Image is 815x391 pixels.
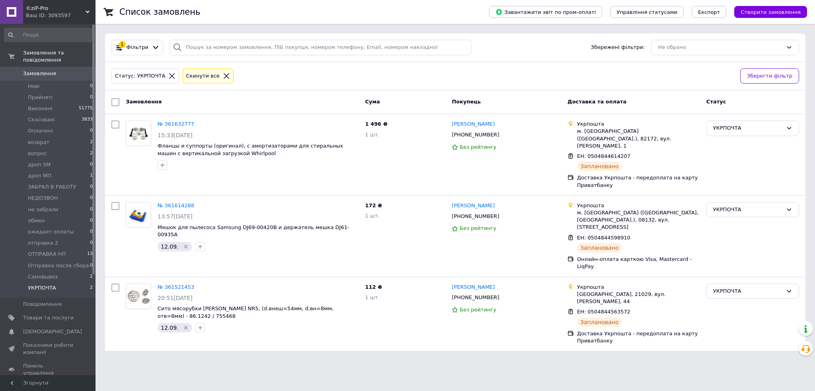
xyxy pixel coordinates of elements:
[460,225,496,231] span: Без рейтингу
[90,195,93,202] span: 0
[489,6,602,18] button: Завантажити звіт по пром-оплаті
[726,9,807,15] a: Створити замовлення
[452,294,499,300] span: [PHONE_NUMBER]
[28,251,66,258] span: ОТПРАВКА НП
[577,209,700,231] div: м. [GEOGRAPHIC_DATA] ([GEOGRAPHIC_DATA], [GEOGRAPHIC_DATA].), 08132, вул. [STREET_ADDRESS]
[28,195,58,202] span: НЕДОЗВОН
[90,217,93,224] span: 0
[90,150,93,157] span: 2
[28,139,49,146] span: возврат
[28,83,39,90] span: Нові
[79,105,93,112] span: 51775
[158,202,194,208] a: № 361614288
[577,317,622,327] div: Заплановано
[747,72,792,80] span: Зберегти фільтр
[82,116,93,123] span: 3833
[577,202,700,209] div: Укрпошта
[698,9,720,15] span: Експорт
[365,132,379,138] span: 1 шт.
[158,224,349,238] a: Мешок для пылесоса Samsung DJ69-00420B и держатель мешка DJ61-00935A
[28,161,51,168] span: дроп SM
[577,128,700,150] div: м. [GEOGRAPHIC_DATA] ([GEOGRAPHIC_DATA].), 82172, вул. [PERSON_NAME], 1
[158,121,194,127] a: № 361632777
[28,105,53,112] span: Виконані
[610,6,684,18] button: Управління статусами
[90,139,93,146] span: 2
[460,144,496,150] span: Без рейтингу
[452,202,495,210] a: [PERSON_NAME]
[577,235,630,241] span: ЕН: 0504844598910
[161,243,179,250] span: 12.09.
[452,213,499,219] span: [PHONE_NUMBER]
[87,251,93,258] span: 13
[452,99,481,105] span: Покупець
[577,291,700,305] div: [GEOGRAPHIC_DATA], 21029, вул. [PERSON_NAME], 44
[119,41,126,48] div: 1
[126,206,151,223] img: Фото товару
[28,150,47,157] span: вопрос
[126,99,162,105] span: Замовлення
[577,153,630,159] span: ЕН: 0504844614207
[183,243,189,250] svg: Видалити мітку
[126,286,151,306] img: Фото товару
[90,172,93,179] span: 1
[28,217,45,224] span: обмен
[452,121,495,128] a: [PERSON_NAME]
[28,273,58,280] span: Самовывоз
[713,287,783,296] div: УКРПОЧТА
[658,43,783,52] div: Не обрано
[28,94,53,101] span: Прийняті
[452,284,495,291] a: [PERSON_NAME]
[26,12,96,19] div: Ваш ID: 3093597
[158,305,333,319] a: Сито мясорубки [PERSON_NAME] NR5, (d.внеш=54мм, d.вн=8мм, отв=8мм) - 86.1242 / 755468
[28,239,58,247] span: отправка 2
[365,294,379,300] span: 1 шт.
[23,70,56,77] span: Замовлення
[90,228,93,235] span: 0
[452,132,499,138] span: [PHONE_NUMBER]
[4,28,94,42] input: Пошук
[28,127,53,134] span: Оплачені
[23,301,62,308] span: Повідомлення
[365,213,379,219] span: 1 шт.
[158,132,193,138] span: 15:33[DATE]
[90,284,93,292] span: 2
[577,284,700,291] div: Укрпошта
[567,99,626,105] span: Доставка та оплата
[23,362,74,377] span: Панель управління
[460,307,496,313] span: Без рейтингу
[28,284,56,292] span: УКРПОЧТА
[692,6,727,18] button: Експорт
[90,83,93,90] span: 0
[158,143,343,156] span: Фланцы и суппорты (оригинал), с амортизаторами для стиральных машин с вертикальной загрузкой Whir...
[28,206,58,213] span: не забрали
[365,284,382,290] span: 112 ₴
[28,183,76,191] span: ЗАБРАЛ В РАБОТУ
[577,161,622,171] div: Заплановано
[126,202,151,228] a: Фото товару
[23,342,74,356] span: Показники роботи компанії
[734,6,807,18] button: Створити замовлення
[90,262,93,269] span: 0
[28,262,89,269] span: Отправка после сбора
[90,183,93,191] span: 0
[713,124,783,132] div: УКРПОЧТА
[170,40,472,55] input: Пошук за номером замовлення, ПІБ покупця, номером телефону, Email, номером накладної
[28,228,74,235] span: ожидает оплаты
[577,121,700,128] div: Укрпошта
[119,7,200,17] h1: Список замовлень
[706,99,726,105] span: Статус
[740,68,799,84] button: Зберегти фільтр
[90,94,93,101] span: 0
[577,330,700,344] div: Доставка Укрпошта - передоплата на карту Приватбанку
[183,325,189,331] svg: Видалити мітку
[23,328,82,335] span: [DEMOGRAPHIC_DATA]
[90,127,93,134] span: 0
[365,99,380,105] span: Cума
[28,116,55,123] span: Скасовані
[713,206,783,214] div: УКРПОЧТА
[127,44,148,51] span: Фільтри
[577,256,700,270] div: Онлайн-оплата карткою Visa, Mastercard - LiqPay
[591,44,645,51] span: Збережені фільтри:
[113,72,167,80] div: Статус: УКРПОЧТА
